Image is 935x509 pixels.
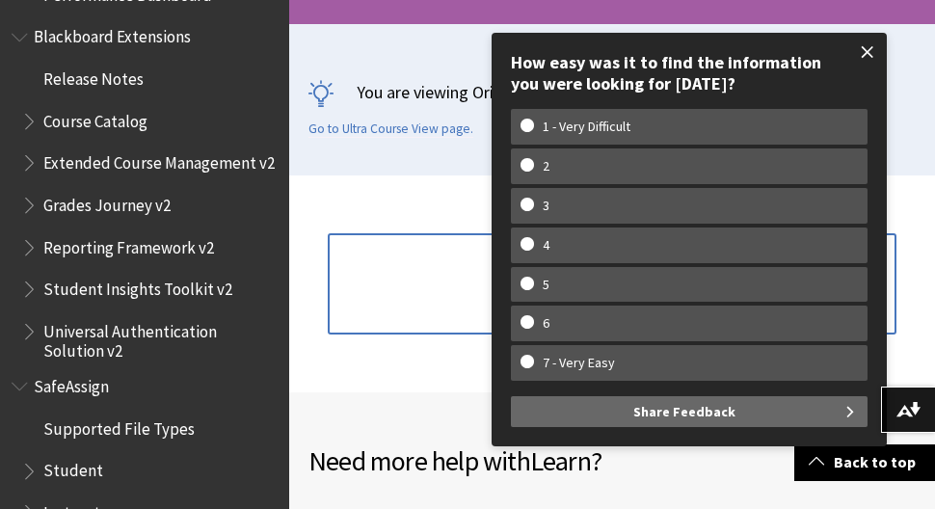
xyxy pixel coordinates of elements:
w-span: 6 [521,315,572,332]
span: Release Notes [43,63,144,89]
a: Go to Ultra Course View page. [308,121,473,138]
span: Extended Course Management v2 [43,147,275,173]
div: How easy was it to find the information you were looking for [DATE]? [511,52,868,94]
button: Share Feedback [511,396,868,427]
span: Course Catalog [43,105,147,131]
w-span: 4 [521,237,572,254]
p: You are viewing Original Course View content [308,80,916,104]
w-span: 7 - Very Easy [521,355,637,371]
w-span: 2 [521,158,572,174]
span: Student [43,455,103,481]
h2: Need more help with ? [308,441,916,481]
span: Grades Journey v2 [43,189,171,215]
w-span: 3 [521,198,572,214]
span: Student Insights Toolkit v2 [43,273,232,299]
span: Supported File Types [43,413,195,439]
w-span: 5 [521,277,572,293]
a: Portfolios [328,233,896,335]
nav: Book outline for Blackboard Extensions [12,21,278,362]
a: Back to top [794,444,935,480]
span: Reporting Framework v2 [43,231,214,257]
span: SafeAssign [34,370,109,396]
w-span: 1 - Very Difficult [521,119,653,135]
span: Universal Authentication Solution v2 [43,315,276,361]
span: Blackboard Extensions [34,21,191,47]
span: Share Feedback [633,396,735,427]
span: Learn [530,443,591,478]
